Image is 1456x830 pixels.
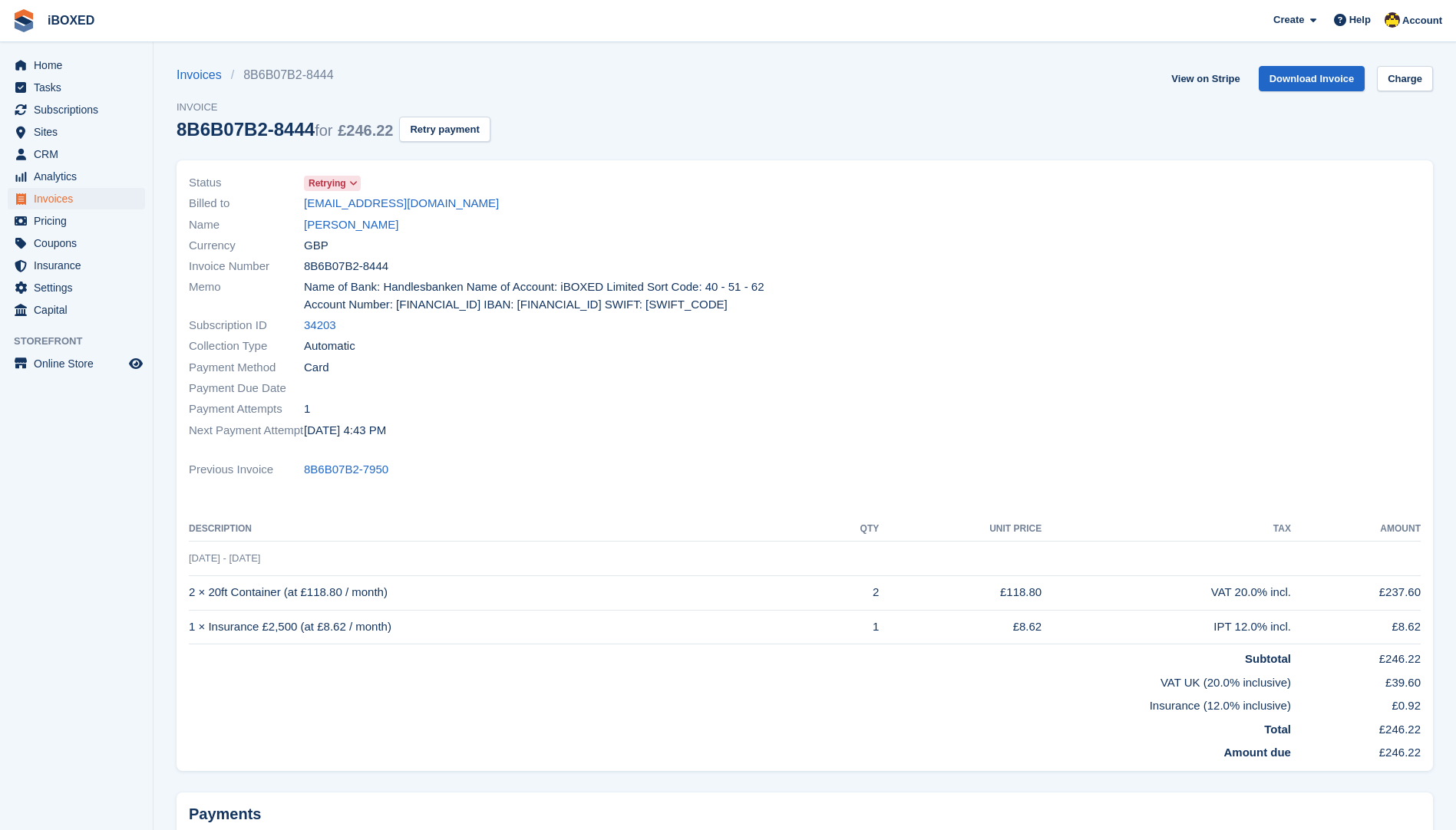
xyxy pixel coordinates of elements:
[338,122,393,139] span: £246.22
[34,54,126,76] span: Home
[177,100,490,115] span: Invoice
[304,338,355,355] span: Automatic
[8,210,145,232] a: menu
[177,119,393,140] div: 8B6B07B2-8444
[8,54,145,76] a: menu
[304,174,361,192] a: Retrying
[34,188,126,209] span: Invoices
[8,299,145,321] a: menu
[820,610,879,644] td: 1
[1245,652,1291,665] strong: Subtotal
[189,359,304,377] span: Payment Method
[879,517,1042,542] th: Unit Price
[1291,668,1421,692] td: £39.60
[879,575,1042,610] td: £118.80
[34,299,126,321] span: Capital
[189,216,304,234] span: Name
[189,338,304,355] span: Collection Type
[14,334,153,349] span: Storefront
[177,66,490,84] nav: breadcrumbs
[8,277,145,298] a: menu
[1385,12,1400,28] img: Katie Brown
[304,195,499,212] a: [EMAIL_ADDRESS][DOMAIN_NAME]
[34,232,126,254] span: Coupons
[1165,66,1246,91] a: View on Stripe
[189,278,304,313] span: Memo
[304,278,796,313] span: Name of Bank: Handlesbanken Name of Account: iBOXED Limited Sort Code: 40 - 51 - 62 Account Numbe...
[1402,13,1442,28] span: Account
[1042,517,1291,542] th: Tax
[41,8,101,33] a: iBOXED
[1377,66,1433,91] a: Charge
[304,359,329,377] span: Card
[304,237,329,255] span: GBP
[127,354,145,373] a: Preview store
[189,668,1291,692] td: VAT UK (20.0% inclusive)
[315,122,332,139] span: for
[8,99,145,120] a: menu
[189,461,304,479] span: Previous Invoice
[8,166,145,187] a: menu
[8,143,145,165] a: menu
[1259,66,1365,91] a: Download Invoice
[8,188,145,209] a: menu
[399,117,490,142] button: Retry payment
[189,552,260,564] span: [DATE] - [DATE]
[189,195,304,212] span: Billed to
[304,422,386,440] time: 2025-09-03 15:43:29 UTC
[820,575,879,610] td: 2
[34,353,126,374] span: Online Store
[34,121,126,143] span: Sites
[304,216,398,234] a: [PERSON_NAME]
[12,9,35,32] img: stora-icon-8386f47178a22dfd0bd8f6a31ec36ba5ce8667c1dd55bd0f319d3a0aa187defe.svg
[304,400,310,418] span: 1
[1223,746,1291,759] strong: Amount due
[820,517,879,542] th: QTY
[34,166,126,187] span: Analytics
[189,174,304,192] span: Status
[8,353,145,374] a: menu
[1291,610,1421,644] td: £8.62
[1042,584,1291,601] div: VAT 20.0% incl.
[189,610,820,644] td: 1 × Insurance £2,500 (at £8.62 / month)
[189,422,304,440] span: Next Payment Attempt
[1264,723,1291,736] strong: Total
[1291,575,1421,610] td: £237.60
[304,258,388,275] span: 8B6B07B2-8444
[1291,517,1421,542] th: Amount
[8,77,145,98] a: menu
[8,255,145,276] a: menu
[1273,12,1304,28] span: Create
[189,691,1291,715] td: Insurance (12.0% inclusive)
[189,400,304,418] span: Payment Attempts
[34,277,126,298] span: Settings
[34,99,126,120] span: Subscriptions
[304,461,388,479] a: 8B6B07B2-7950
[1291,644,1421,668] td: £246.22
[177,66,231,84] a: Invoices
[189,237,304,255] span: Currency
[189,517,820,542] th: Description
[879,610,1042,644] td: £8.62
[1291,715,1421,739] td: £246.22
[189,317,304,334] span: Subscription ID
[309,176,346,190] span: Retrying
[304,317,336,334] a: 34203
[189,575,820,610] td: 2 × 20ft Container (at £118.80 / month)
[34,255,126,276] span: Insurance
[34,210,126,232] span: Pricing
[189,380,304,397] span: Payment Due Date
[189,258,304,275] span: Invoice Number
[1291,738,1421,762] td: £246.22
[8,121,145,143] a: menu
[34,77,126,98] span: Tasks
[8,232,145,254] a: menu
[1042,618,1291,636] div: IPT 12.0% incl.
[34,143,126,165] span: CRM
[1291,691,1421,715] td: £0.92
[189,805,1421,824] h2: Payments
[1349,12,1371,28] span: Help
